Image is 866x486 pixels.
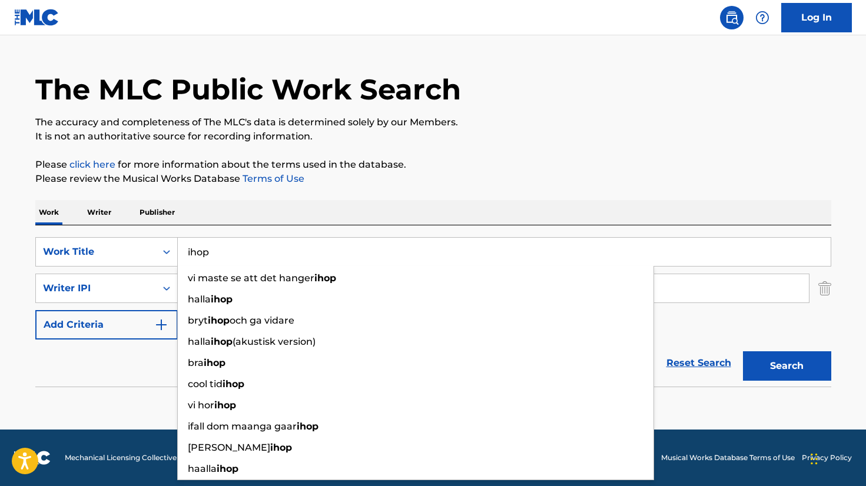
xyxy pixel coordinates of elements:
span: vi hor [188,400,214,411]
span: bra [188,357,204,368]
a: Terms of Use [240,173,304,184]
p: Please for more information about the terms used in the database. [35,158,831,172]
strong: ihop [270,442,292,453]
iframe: Chat Widget [807,430,866,486]
span: cool tid [188,378,223,390]
div: Help [751,6,774,29]
span: (akustisk version) [233,336,316,347]
p: Work [35,200,62,225]
strong: ihop [208,315,230,326]
a: Musical Works Database Terms of Use [661,452,795,463]
img: logo [14,451,51,465]
strong: ihop [214,400,236,411]
span: haalla [188,463,217,474]
strong: ihop [217,463,238,474]
p: Publisher [136,200,178,225]
div: Work Title [43,245,149,259]
img: MLC Logo [14,9,59,26]
span: halla [188,294,211,305]
p: Please review the Musical Works Database [35,172,831,186]
a: click here [69,159,115,170]
div: Drag [811,441,818,477]
p: It is not an authoritative source for recording information. [35,129,831,144]
span: Mechanical Licensing Collective © 2025 [65,452,201,463]
a: Reset Search [661,350,737,376]
p: The accuracy and completeness of The MLC's data is determined solely by our Members. [35,115,831,129]
form: Search Form [35,237,831,387]
button: Search [743,351,831,381]
p: Writer [84,200,115,225]
span: och ga vidare [230,315,294,326]
h1: The MLC Public Work Search [35,72,461,107]
strong: ihop [297,421,318,432]
img: search [725,11,739,25]
strong: ihop [211,294,233,305]
img: Delete Criterion [818,274,831,303]
strong: ihop [211,336,233,347]
span: halla [188,336,211,347]
span: bryt [188,315,208,326]
a: Public Search [720,6,744,29]
a: Log In [781,3,852,32]
strong: ihop [204,357,225,368]
img: help [755,11,769,25]
img: 9d2ae6d4665cec9f34b9.svg [154,318,168,332]
strong: ihop [314,272,336,284]
span: [PERSON_NAME] [188,442,270,453]
strong: ihop [223,378,244,390]
span: vi maste se att det hanger [188,272,314,284]
div: Writer IPI [43,281,149,295]
span: ifall dom maanga gaar [188,421,297,432]
button: Add Criteria [35,310,178,339]
a: Privacy Policy [802,452,852,463]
